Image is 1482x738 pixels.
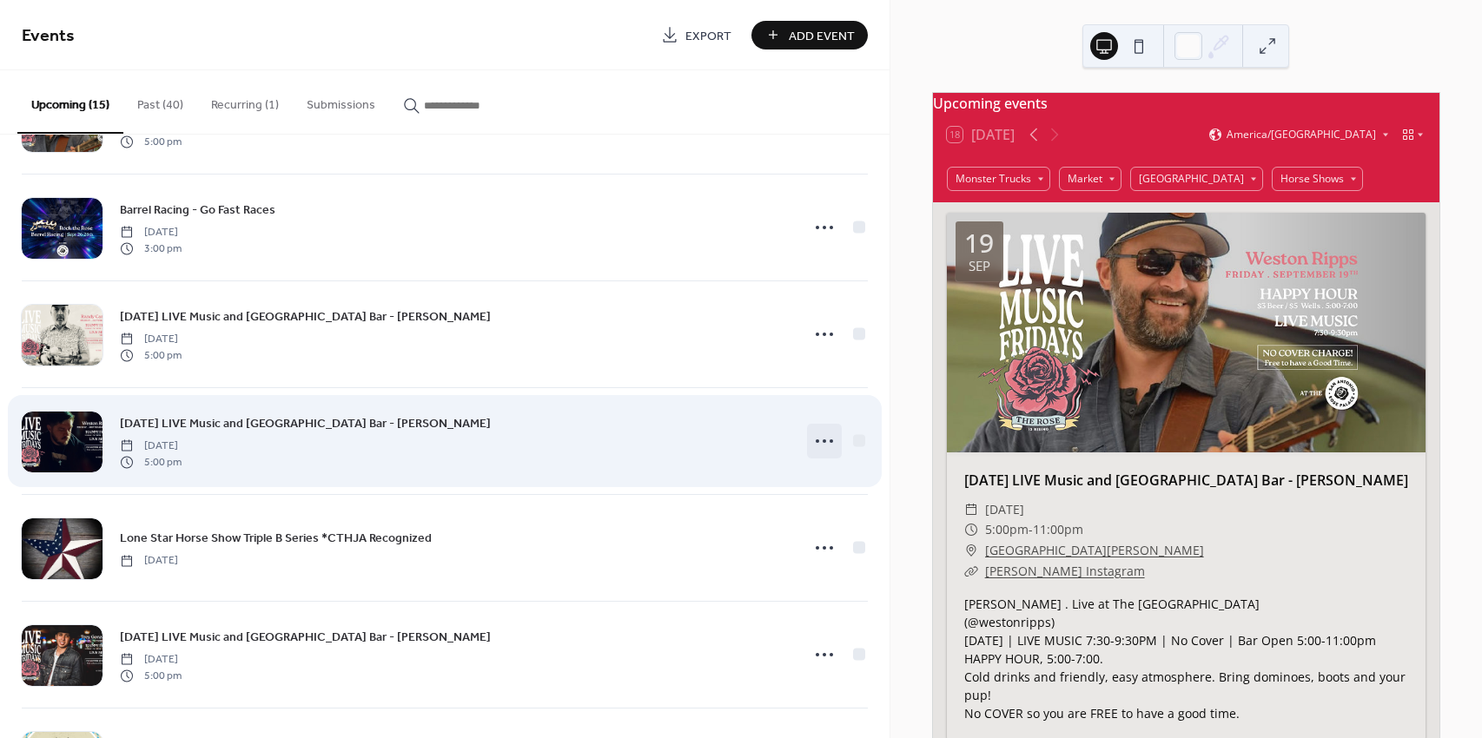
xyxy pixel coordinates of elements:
[120,629,491,647] span: [DATE] LIVE Music and [GEOGRAPHIC_DATA] Bar - [PERSON_NAME]
[120,225,182,241] span: [DATE]
[985,499,1024,520] span: [DATE]
[120,332,182,347] span: [DATE]
[120,627,491,647] a: [DATE] LIVE Music and [GEOGRAPHIC_DATA] Bar - [PERSON_NAME]
[685,27,731,45] span: Export
[1227,129,1376,140] span: America/[GEOGRAPHIC_DATA]
[933,93,1439,114] div: Upcoming events
[120,134,182,149] span: 5:00 pm
[964,561,978,582] div: ​
[985,540,1204,561] a: [GEOGRAPHIC_DATA][PERSON_NAME]
[120,413,491,433] a: [DATE] LIVE Music and [GEOGRAPHIC_DATA] Bar - [PERSON_NAME]
[17,70,123,134] button: Upcoming (15)
[120,454,182,470] span: 5:00 pm
[120,438,182,454] span: [DATE]
[120,347,182,363] span: 5:00 pm
[964,499,978,520] div: ​
[964,519,978,540] div: ​
[648,21,744,49] a: Export
[751,21,868,49] button: Add Event
[120,652,182,668] span: [DATE]
[969,260,990,273] div: Sep
[964,471,1408,490] a: [DATE] LIVE Music and [GEOGRAPHIC_DATA] Bar - [PERSON_NAME]
[293,70,389,132] button: Submissions
[947,595,1426,722] div: [PERSON_NAME] . Live at The [GEOGRAPHIC_DATA] (@westonripps) [DATE] | LIVE MUSIC 7:30-9:30PM | No...
[120,200,275,220] a: Barrel Racing - Go Fast Races
[123,70,197,132] button: Past (40)
[120,553,178,569] span: [DATE]
[22,19,75,53] span: Events
[1029,519,1033,540] span: -
[964,230,994,256] div: 19
[985,519,1029,540] span: 5:00pm
[789,27,855,45] span: Add Event
[120,668,182,683] span: 5:00 pm
[964,540,978,561] div: ​
[120,306,491,326] a: [DATE] LIVE Music and [GEOGRAPHIC_DATA] Bar - [PERSON_NAME]
[120,308,491,326] span: [DATE] LIVE Music and [GEOGRAPHIC_DATA] Bar - [PERSON_NAME]
[120,201,275,220] span: Barrel Racing - Go Fast Races
[120,415,491,433] span: [DATE] LIVE Music and [GEOGRAPHIC_DATA] Bar - [PERSON_NAME]
[985,563,1145,579] a: [PERSON_NAME] Instagram
[197,70,293,132] button: Recurring (1)
[120,528,432,548] a: Lone Star Horse Show Triple B Series *CTHJA Recognized
[120,241,182,256] span: 3:00 pm
[1033,519,1083,540] span: 11:00pm
[120,530,432,548] span: Lone Star Horse Show Triple B Series *CTHJA Recognized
